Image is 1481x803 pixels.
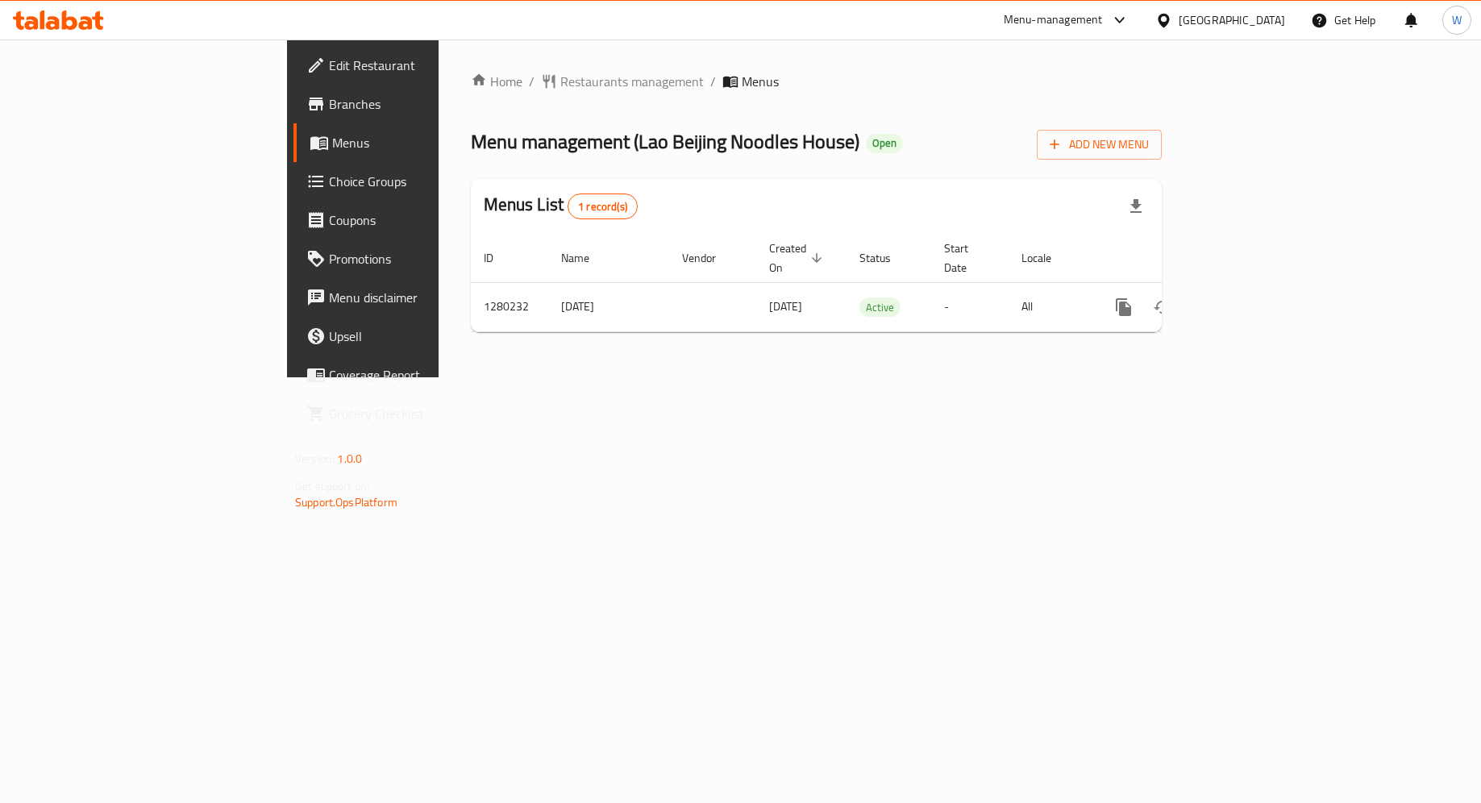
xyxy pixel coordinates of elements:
span: Branches [329,94,522,114]
a: Edit Restaurant [293,46,535,85]
td: - [931,282,1009,331]
span: Status [859,248,912,268]
button: Change Status [1143,288,1182,327]
div: Menu-management [1004,10,1103,30]
span: Menu disclaimer [329,288,522,307]
span: Created On [769,239,827,277]
li: / [710,72,716,91]
a: Choice Groups [293,162,535,201]
div: Active [859,297,901,317]
span: Promotions [329,249,522,268]
div: Total records count [568,193,638,219]
td: All [1009,282,1092,331]
span: Restaurants management [560,72,704,91]
a: Support.OpsPlatform [295,492,397,513]
nav: breadcrumb [471,72,1162,91]
span: W [1452,11,1462,29]
span: Coverage Report [329,365,522,385]
span: [DATE] [769,296,802,317]
span: Start Date [944,239,989,277]
button: Add New Menu [1037,130,1162,160]
span: Menus [332,133,522,152]
span: Coupons [329,210,522,230]
a: Coverage Report [293,356,535,394]
a: Restaurants management [541,72,704,91]
span: Name [561,248,610,268]
a: Menu disclaimer [293,278,535,317]
th: Actions [1092,234,1272,283]
span: Version: [295,448,335,469]
a: Grocery Checklist [293,394,535,433]
div: Export file [1117,187,1155,226]
span: Upsell [329,327,522,346]
span: Vendor [682,248,737,268]
span: Add New Menu [1050,135,1149,155]
table: enhanced table [471,234,1272,332]
span: Get support on: [295,476,369,497]
span: 1 record(s) [568,199,637,214]
span: Edit Restaurant [329,56,522,75]
span: ID [484,248,514,268]
td: [DATE] [548,282,669,331]
div: [GEOGRAPHIC_DATA] [1179,11,1285,29]
span: Choice Groups [329,172,522,191]
span: Menus [742,72,779,91]
span: Open [866,136,903,150]
span: Grocery Checklist [329,404,522,423]
span: Active [859,298,901,317]
span: Menu management ( Lao Beijing Noodles House ) [471,123,859,160]
span: Locale [1021,248,1072,268]
a: Promotions [293,239,535,278]
span: 1.0.0 [337,448,362,469]
div: Open [866,134,903,153]
a: Upsell [293,317,535,356]
a: Menus [293,123,535,162]
a: Coupons [293,201,535,239]
h2: Menus List [484,193,638,219]
a: Branches [293,85,535,123]
button: more [1105,288,1143,327]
